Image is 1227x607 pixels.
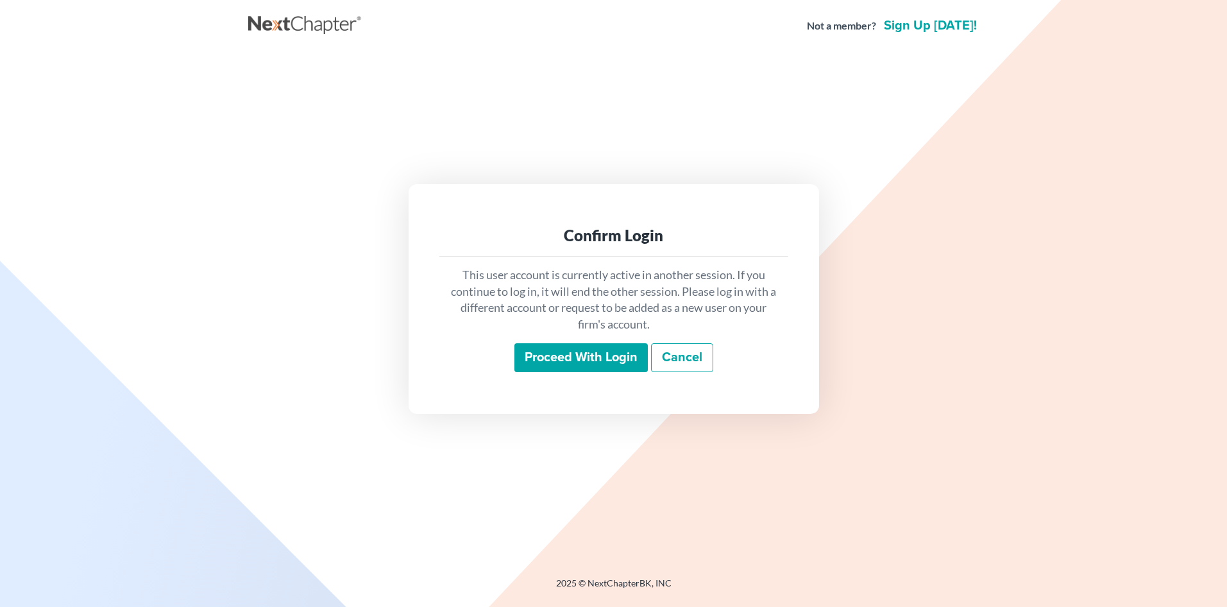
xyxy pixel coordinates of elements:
p: This user account is currently active in another session. If you continue to log in, it will end ... [450,267,778,333]
div: 2025 © NextChapterBK, INC [248,577,979,600]
strong: Not a member? [807,19,876,33]
input: Proceed with login [514,343,648,373]
a: Cancel [651,343,713,373]
a: Sign up [DATE]! [881,19,979,32]
div: Confirm Login [450,225,778,246]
